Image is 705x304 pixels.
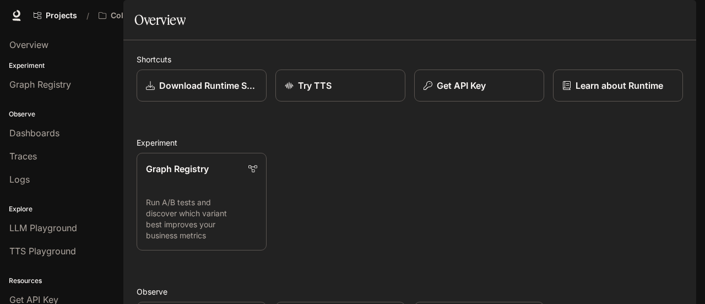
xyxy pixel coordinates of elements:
[146,162,209,175] p: Graph Registry
[414,70,544,102] button: Get API Key
[137,137,683,148] h2: Experiment
[137,286,683,297] h2: Observe
[137,54,683,65] h2: Shortcuts
[146,197,257,241] p: Run A/B tests and discover which variant best improves your business metrics
[137,70,267,102] a: Download Runtime SDK
[576,79,663,92] p: Learn about Runtime
[275,70,405,102] a: Try TTS
[94,4,181,26] button: All workspaces
[298,79,332,92] p: Try TTS
[437,79,486,92] p: Get API Key
[553,70,683,102] a: Learn about Runtime
[111,11,164,20] p: CollimationTV
[82,10,94,22] div: /
[29,4,82,26] a: Go to projects
[46,11,77,20] span: Projects
[159,79,257,92] p: Download Runtime SDK
[137,153,267,250] a: Graph RegistryRun A/B tests and discover which variant best improves your business metrics
[134,9,186,31] h1: Overview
